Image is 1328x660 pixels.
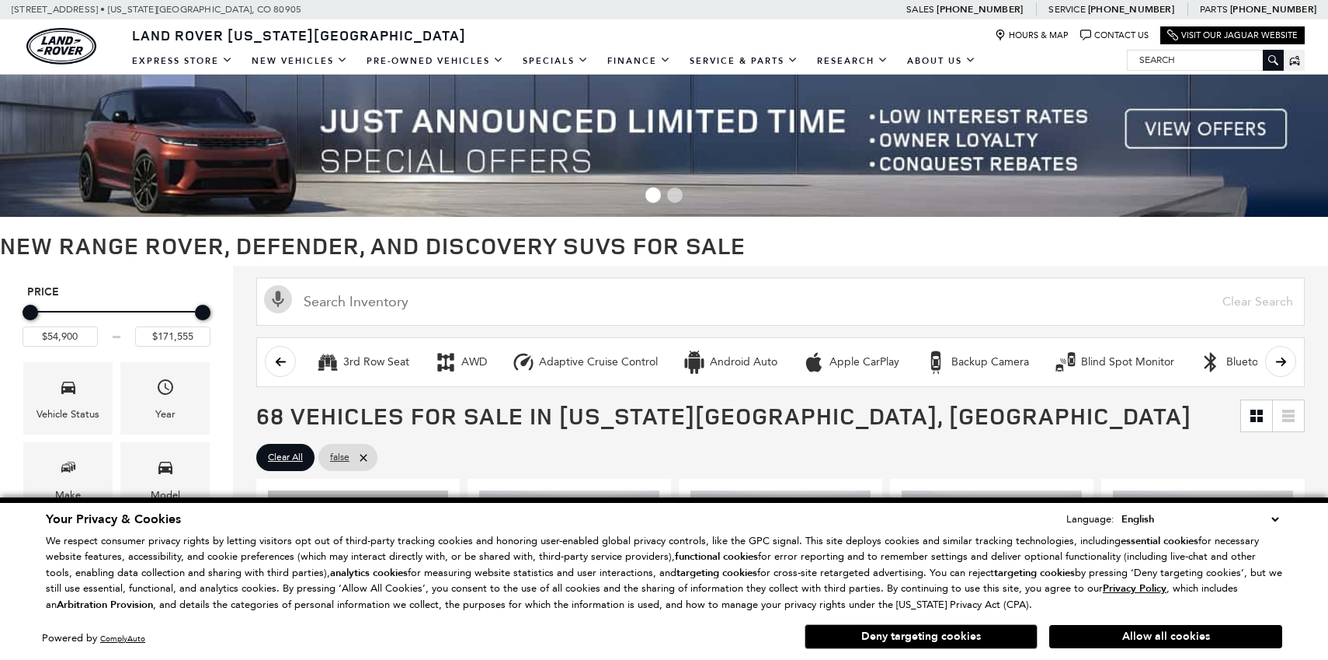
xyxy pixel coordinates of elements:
span: false [330,448,349,467]
span: Make [59,454,78,486]
strong: Arbitration Provision [57,598,153,612]
span: Service [1048,4,1085,15]
div: Apple CarPlay [829,355,899,369]
a: Visit Our Jaguar Website [1167,30,1298,41]
input: Maximum [135,327,210,347]
span: Your Privacy & Cookies [46,511,181,528]
strong: essential cookies [1121,534,1198,548]
span: Year [156,374,175,406]
div: Android Auto [683,351,706,374]
div: 3rd Row Seat [316,351,339,374]
svg: Click to toggle on voice search [264,285,292,313]
img: 2025 Land Rover Range Rover Evoque S [1113,491,1293,626]
select: Language Select [1118,511,1282,528]
button: Adaptive Cruise ControlAdaptive Cruise Control [503,346,666,379]
img: 2026 Land Rover Range Rover Evoque S [268,491,448,626]
div: Price [23,299,210,347]
a: [PHONE_NUMBER] [1230,3,1316,16]
div: Android Auto [710,355,777,369]
div: Powered by [42,634,145,644]
div: Make [55,487,81,504]
div: Blind Spot Monitor [1081,355,1174,369]
nav: Main Navigation [123,47,986,75]
div: Adaptive Cruise Control [512,351,535,374]
div: Backup Camera [924,351,947,374]
p: We respect consumer privacy rights by letting visitors opt out of third-party tracking cookies an... [46,533,1282,613]
a: Service & Parts [680,47,808,75]
div: YearYear [120,362,210,435]
div: ModelModel [120,442,210,515]
a: EXPRESS STORE [123,47,242,75]
button: Deny targeting cookies [805,624,1038,649]
input: Search Inventory [256,278,1305,326]
div: Minimum Price [23,305,38,320]
img: 2026 Land Rover Range Rover Evoque S [690,491,871,626]
span: Go to slide 2 [667,187,683,203]
div: Vehicle Status [37,406,99,423]
a: Hours & Map [995,30,1069,41]
div: Adaptive Cruise Control [539,355,658,369]
button: scroll right [1265,346,1296,377]
div: Bluetooth [1199,351,1222,374]
div: Maximum Price [195,305,210,320]
strong: analytics cookies [330,566,408,580]
span: Go to slide 1 [645,187,661,203]
span: Model [156,454,175,486]
a: Privacy Policy [1103,582,1166,594]
a: Pre-Owned Vehicles [357,47,513,75]
div: AWD [434,351,457,374]
div: Model [151,487,180,504]
u: Privacy Policy [1103,581,1166,595]
span: Land Rover [US_STATE][GEOGRAPHIC_DATA] [132,26,466,44]
span: Parts [1200,4,1228,15]
a: New Vehicles [242,47,357,75]
button: BluetoothBluetooth [1191,346,1283,379]
div: 3rd Row Seat [343,355,409,369]
strong: functional cookies [675,550,758,564]
div: Bluetooth [1226,355,1274,369]
span: Vehicle [59,374,78,406]
a: Finance [598,47,680,75]
span: 68 Vehicles for Sale in [US_STATE][GEOGRAPHIC_DATA], [GEOGRAPHIC_DATA] [256,400,1191,431]
a: [STREET_ADDRESS] • [US_STATE][GEOGRAPHIC_DATA], CO 80905 [12,4,301,15]
span: Sales [906,4,934,15]
div: Blind Spot Monitor [1054,351,1077,374]
strong: targeting cookies [676,566,757,580]
img: 2025 Land Rover Range Rover Evoque S [902,491,1082,626]
button: Backup CameraBackup Camera [916,346,1038,379]
a: Contact Us [1080,30,1149,41]
button: scroll left [265,346,296,377]
a: About Us [898,47,986,75]
a: Specials [513,47,598,75]
button: Allow all cookies [1049,625,1282,648]
img: 2025 Land Rover Discovery Sport S [479,491,659,626]
div: AWD [461,355,487,369]
a: land-rover [26,28,96,65]
input: Search [1128,51,1283,69]
button: AWDAWD [426,346,495,379]
a: [PHONE_NUMBER] [937,3,1023,16]
span: Clear All [268,448,303,467]
div: Language: [1066,514,1114,524]
div: Backup Camera [951,355,1029,369]
h5: Price [27,285,206,299]
div: VehicleVehicle Status [23,362,113,435]
img: Land Rover [26,28,96,65]
strong: targeting cookies [994,566,1075,580]
a: Land Rover [US_STATE][GEOGRAPHIC_DATA] [123,26,475,44]
div: Apple CarPlay [802,351,826,374]
div: Year [155,406,176,423]
a: [PHONE_NUMBER] [1088,3,1174,16]
button: Apple CarPlayApple CarPlay [794,346,908,379]
button: Blind Spot MonitorBlind Spot Monitor [1045,346,1183,379]
a: ComplyAuto [100,634,145,644]
a: Research [808,47,898,75]
div: MakeMake [23,442,113,515]
button: Android AutoAndroid Auto [674,346,786,379]
input: Minimum [23,327,98,347]
button: 3rd Row Seat3rd Row Seat [308,346,418,379]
